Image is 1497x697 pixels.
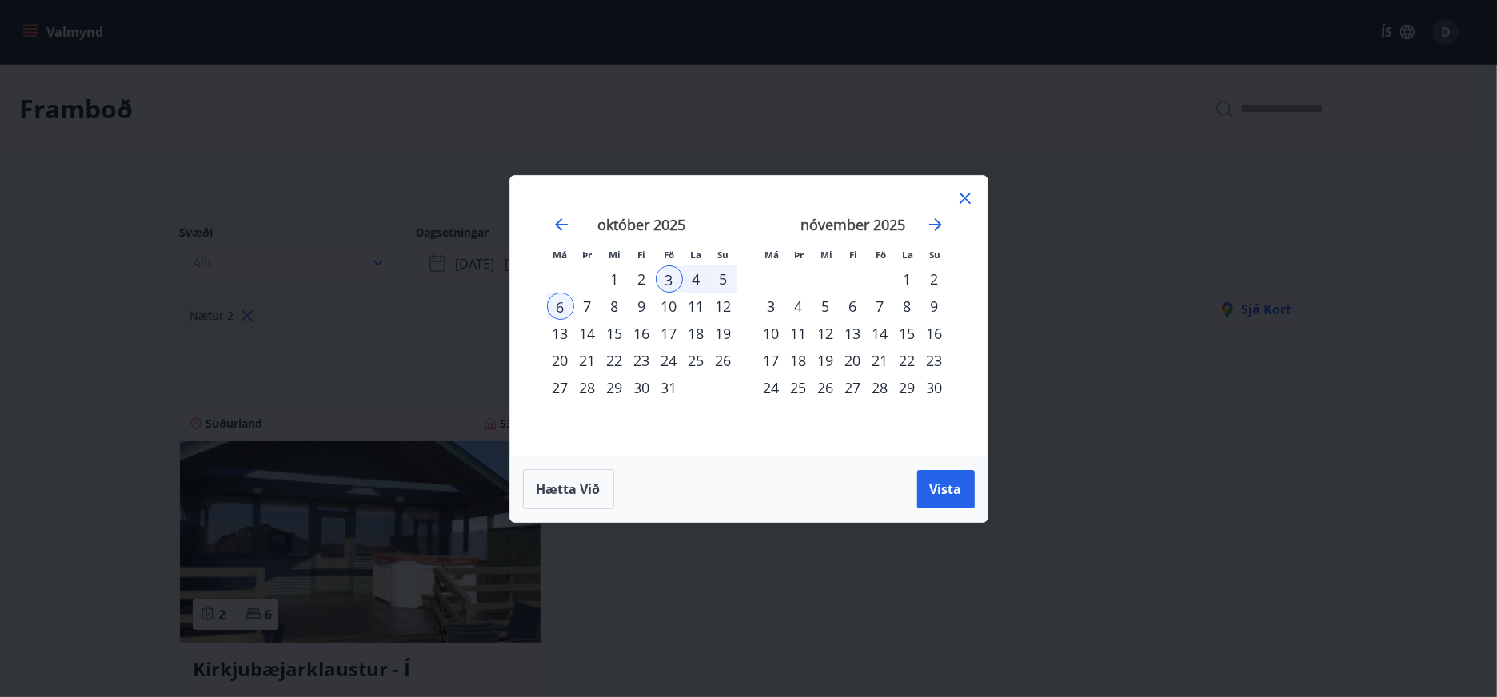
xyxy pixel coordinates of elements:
div: 24 [758,374,785,401]
td: Choose miðvikudagur, 5. nóvember 2025 as your check-in date. It’s available. [812,293,840,320]
div: 28 [574,374,601,401]
td: Choose þriðjudagur, 4. nóvember 2025 as your check-in date. It’s available. [785,293,812,320]
div: 15 [894,320,921,347]
div: 31 [656,374,683,401]
div: 9 [921,293,948,320]
td: Choose föstudagur, 10. október 2025 as your check-in date. It’s available. [656,293,683,320]
td: Selected. sunnudagur, 5. október 2025 [710,265,737,293]
div: 29 [894,374,921,401]
td: Choose þriðjudagur, 14. október 2025 as your check-in date. It’s available. [574,320,601,347]
td: Choose sunnudagur, 9. nóvember 2025 as your check-in date. It’s available. [921,293,948,320]
td: Choose fimmtudagur, 9. október 2025 as your check-in date. It’s available. [629,293,656,320]
td: Choose miðvikudagur, 12. nóvember 2025 as your check-in date. It’s available. [812,320,840,347]
td: Choose sunnudagur, 12. október 2025 as your check-in date. It’s available. [710,293,737,320]
button: Hætta við [523,469,614,509]
div: 3 [656,265,683,293]
div: 22 [601,347,629,374]
td: Choose sunnudagur, 23. nóvember 2025 as your check-in date. It’s available. [921,347,948,374]
td: Choose miðvikudagur, 19. nóvember 2025 as your check-in date. It’s available. [812,347,840,374]
td: Choose laugardagur, 22. nóvember 2025 as your check-in date. It’s available. [894,347,921,374]
td: Choose laugardagur, 29. nóvember 2025 as your check-in date. It’s available. [894,374,921,401]
div: 10 [758,320,785,347]
div: 5 [812,293,840,320]
div: 12 [812,320,840,347]
div: 12 [710,293,737,320]
small: Mi [609,249,621,261]
strong: nóvember 2025 [800,215,905,234]
div: 8 [894,293,921,320]
small: Má [553,249,568,261]
div: 22 [894,347,921,374]
div: 23 [629,347,656,374]
div: 14 [867,320,894,347]
small: Su [718,249,729,261]
span: Vista [930,480,962,498]
div: 11 [785,320,812,347]
small: Fö [664,249,674,261]
td: Choose sunnudagur, 26. október 2025 as your check-in date. It’s available. [710,347,737,374]
td: Choose föstudagur, 14. nóvember 2025 as your check-in date. It’s available. [867,320,894,347]
td: Choose miðvikudagur, 8. október 2025 as your check-in date. It’s available. [601,293,629,320]
td: Choose laugardagur, 18. október 2025 as your check-in date. It’s available. [683,320,710,347]
div: 20 [840,347,867,374]
div: 7 [867,293,894,320]
div: 9 [629,293,656,320]
td: Choose miðvikudagur, 29. október 2025 as your check-in date. It’s available. [601,374,629,401]
td: Choose mánudagur, 13. október 2025 as your check-in date. It’s available. [547,320,574,347]
td: Choose fimmtudagur, 30. október 2025 as your check-in date. It’s available. [629,374,656,401]
td: Choose sunnudagur, 16. nóvember 2025 as your check-in date. It’s available. [921,320,948,347]
td: Choose föstudagur, 7. nóvember 2025 as your check-in date. It’s available. [867,293,894,320]
td: Choose fimmtudagur, 2. október 2025 as your check-in date. It’s available. [629,265,656,293]
td: Choose miðvikudagur, 1. október 2025 as your check-in date. It’s available. [601,265,629,293]
td: Choose mánudagur, 27. október 2025 as your check-in date. It’s available. [547,374,574,401]
div: 1 [601,265,629,293]
div: 13 [547,320,574,347]
div: 21 [867,347,894,374]
td: Choose föstudagur, 24. október 2025 as your check-in date. It’s available. [656,347,683,374]
td: Choose föstudagur, 31. október 2025 as your check-in date. It’s available. [656,374,683,401]
td: Choose fimmtudagur, 20. nóvember 2025 as your check-in date. It’s available. [840,347,867,374]
div: 13 [840,320,867,347]
span: Hætta við [537,480,601,498]
td: Choose mánudagur, 24. nóvember 2025 as your check-in date. It’s available. [758,374,785,401]
td: Choose miðvikudagur, 26. nóvember 2025 as your check-in date. It’s available. [812,374,840,401]
div: 14 [574,320,601,347]
small: Má [765,249,780,261]
div: 11 [683,293,710,320]
div: 26 [812,374,840,401]
div: Move backward to switch to the previous month. [552,215,571,234]
button: Vista [917,470,975,508]
div: 25 [683,347,710,374]
td: Choose þriðjudagur, 7. október 2025 as your check-in date. It’s available. [574,293,601,320]
td: Choose mánudagur, 3. nóvember 2025 as your check-in date. It’s available. [758,293,785,320]
div: 27 [547,374,574,401]
td: Selected as end date. mánudagur, 6. október 2025 [547,293,574,320]
div: 18 [785,347,812,374]
div: 2 [629,265,656,293]
td: Choose þriðjudagur, 11. nóvember 2025 as your check-in date. It’s available. [785,320,812,347]
div: 16 [629,320,656,347]
td: Choose fimmtudagur, 13. nóvember 2025 as your check-in date. It’s available. [840,320,867,347]
td: Choose laugardagur, 15. nóvember 2025 as your check-in date. It’s available. [894,320,921,347]
td: Choose þriðjudagur, 18. nóvember 2025 as your check-in date. It’s available. [785,347,812,374]
td: Choose mánudagur, 10. nóvember 2025 as your check-in date. It’s available. [758,320,785,347]
div: 28 [867,374,894,401]
div: 4 [785,293,812,320]
div: 4 [683,265,710,293]
td: Choose fimmtudagur, 27. nóvember 2025 as your check-in date. It’s available. [840,374,867,401]
td: Choose sunnudagur, 19. október 2025 as your check-in date. It’s available. [710,320,737,347]
div: 6 [547,293,574,320]
div: 15 [601,320,629,347]
td: Choose miðvikudagur, 22. október 2025 as your check-in date. It’s available. [601,347,629,374]
div: 7 [574,293,601,320]
div: 19 [710,320,737,347]
small: La [691,249,702,261]
td: Choose sunnudagur, 30. nóvember 2025 as your check-in date. It’s available. [921,374,948,401]
td: Choose þriðjudagur, 25. nóvember 2025 as your check-in date. It’s available. [785,374,812,401]
strong: október 2025 [598,215,686,234]
td: Choose mánudagur, 20. október 2025 as your check-in date. It’s available. [547,347,574,374]
td: Choose laugardagur, 25. október 2025 as your check-in date. It’s available. [683,347,710,374]
div: 30 [921,374,948,401]
div: Calendar [529,195,968,436]
div: 6 [840,293,867,320]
